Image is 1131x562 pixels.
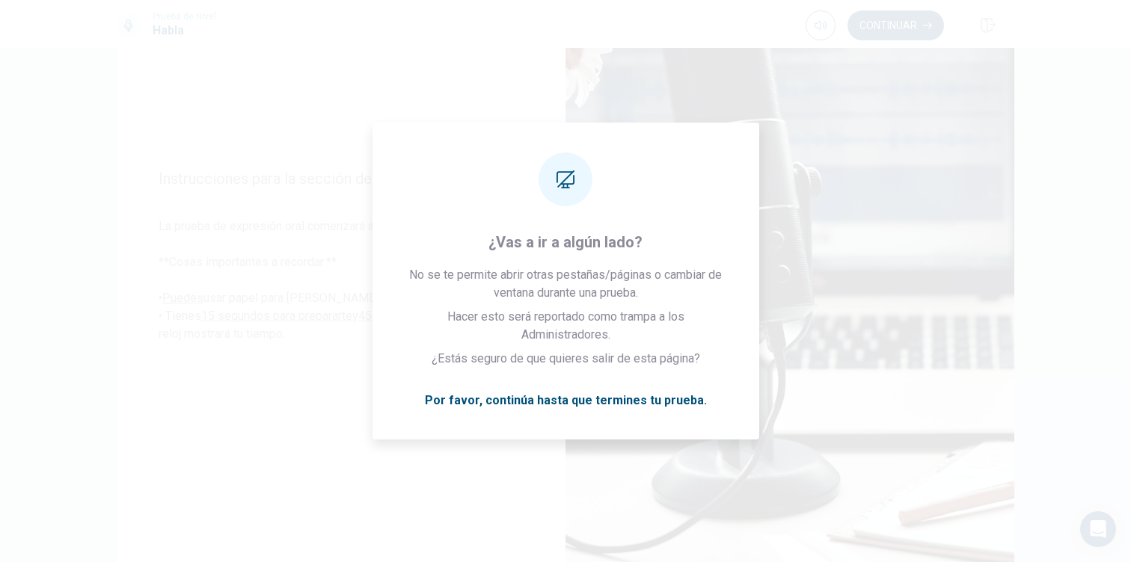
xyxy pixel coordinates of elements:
span: Prueba de Nivel [153,11,216,22]
h1: Habla [153,22,216,40]
u: Puedes [162,291,203,305]
span: La prueba de expresión oral comenzará ahora. **Cosas importantes a recordar:** • usar papel para ... [159,217,524,343]
u: 45 segundos para hablar [358,309,486,323]
div: Open Intercom Messenger [1080,511,1116,547]
u: 15 segundos para prepararte [201,309,352,323]
button: Continuar [848,10,944,40]
span: Instrucciones para la sección de Habla [159,170,524,188]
